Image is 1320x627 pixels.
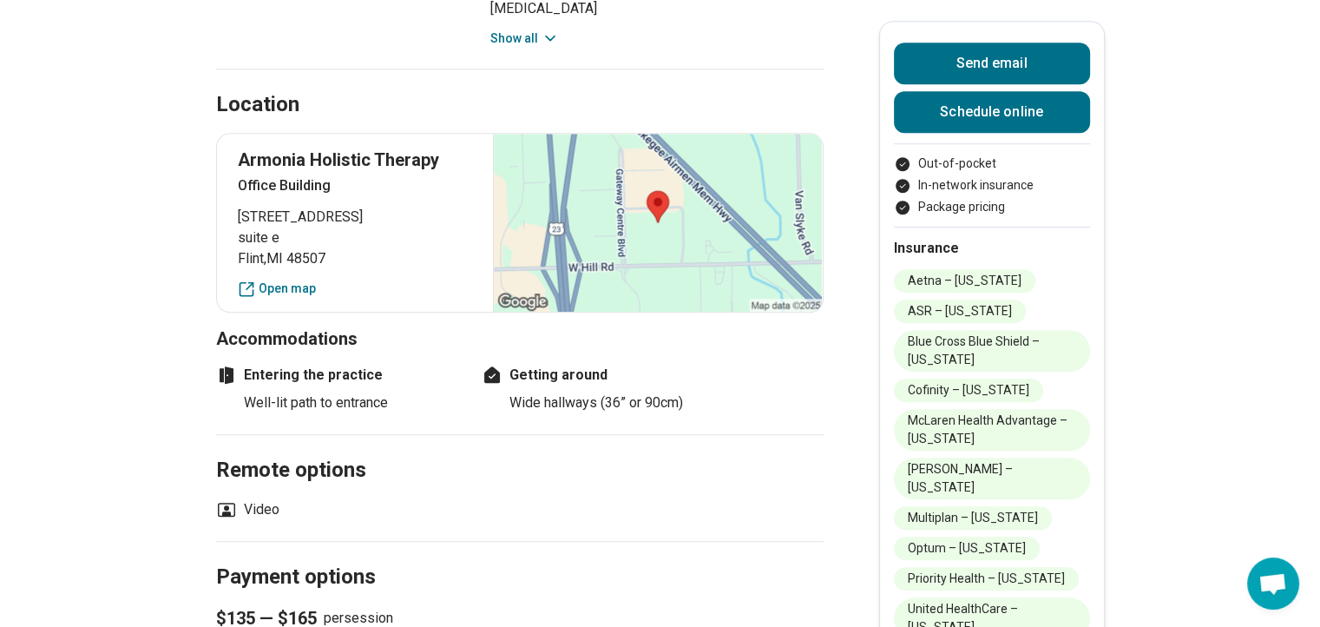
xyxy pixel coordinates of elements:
[894,91,1090,133] a: Schedule online
[894,330,1090,372] li: Blue Cross Blue Shield – [US_STATE]
[238,148,473,172] p: Armonia Holistic Therapy
[216,499,279,520] li: Video
[894,176,1090,195] li: In-network insurance
[894,155,1090,173] li: Out-of-pocket
[1247,558,1299,610] div: Open chat
[894,506,1052,530] li: Multiplan – [US_STATE]
[894,269,1035,293] li: Aetna – [US_STATE]
[894,198,1090,216] li: Package pricing
[238,248,473,269] span: Flint , MI 48507
[894,43,1090,84] button: Send email
[216,365,459,386] h4: Entering the practice
[894,238,1090,259] h2: Insurance
[244,393,459,413] li: Well-lit path to entrance
[238,228,473,248] span: suite e
[894,537,1040,560] li: Optum – [US_STATE]
[216,414,824,485] h2: Remote options
[894,379,1043,402] li: Cofinity – [US_STATE]
[490,30,559,48] button: Show all
[238,207,473,228] span: [STREET_ADDRESS]
[216,327,824,351] h3: Accommodations
[894,458,1090,499] li: [PERSON_NAME] – [US_STATE]
[238,175,473,196] p: Office Building
[894,567,1079,591] li: Priority Health – [US_STATE]
[238,280,473,298] a: Open map
[894,155,1090,216] ul: Payment options
[216,90,299,120] h2: Location
[509,393,725,413] li: Wide hallways (36” or 90cm)
[894,409,1090,451] li: McLaren Health Advantage – [US_STATE]
[482,365,725,386] h4: Getting around
[894,300,1026,323] li: ASR – [US_STATE]
[216,521,824,592] h2: Payment options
